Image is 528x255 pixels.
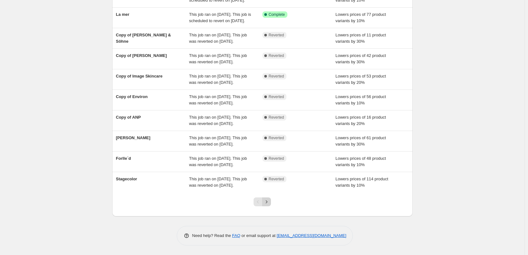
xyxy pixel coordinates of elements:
span: Copy of Environ [116,94,148,99]
span: Lowers prices of 61 product variants by 30% [335,135,386,146]
span: This job ran on [DATE]. This job was reverted on [DATE]. [189,74,247,85]
span: This job ran on [DATE]. This job is scheduled to revert on [DATE]. [189,12,251,23]
span: Need help? Read the [192,233,232,238]
span: Reverted [269,115,284,120]
span: Reverted [269,156,284,161]
span: Reverted [269,74,284,79]
span: or email support at [240,233,277,238]
span: Lowers prices of 16 product variants by 20% [335,115,386,126]
span: This job ran on [DATE]. This job was reverted on [DATE]. [189,156,247,167]
span: Reverted [269,94,284,99]
span: This job ran on [DATE]. This job was reverted on [DATE]. [189,135,247,146]
span: Copy of Image Skincare [116,74,163,78]
span: This job ran on [DATE]. This job was reverted on [DATE]. [189,53,247,64]
span: Copy of [PERSON_NAME] [116,53,167,58]
span: Lowers prices of 48 product variants by 10% [335,156,386,167]
span: Reverted [269,33,284,38]
span: Lowers prices of 56 product variants by 10% [335,94,386,105]
span: Reverted [269,135,284,140]
span: Copy of ANP [116,115,141,120]
span: Lowers prices of 53 product variants by 20% [335,74,386,85]
button: Next [262,197,271,206]
span: This job ran on [DATE]. This job was reverted on [DATE]. [189,33,247,44]
span: Lowers prices of 77 product variants by 10% [335,12,386,23]
span: This job ran on [DATE]. This job was reverted on [DATE]. [189,94,247,105]
a: [EMAIL_ADDRESS][DOMAIN_NAME] [277,233,346,238]
span: Complete [269,12,285,17]
span: This job ran on [DATE]. This job was reverted on [DATE]. [189,177,247,188]
a: FAQ [232,233,240,238]
span: Reverted [269,53,284,58]
span: Lowers prices of 11 product variants by 30% [335,33,386,44]
span: Reverted [269,177,284,182]
span: This job ran on [DATE]. This job was reverted on [DATE]. [189,115,247,126]
span: Stagecolor [116,177,137,181]
span: La mer [116,12,130,17]
span: Lowers prices of 114 product variants by 10% [335,177,388,188]
span: Forlle´d [116,156,131,161]
span: Copy of [PERSON_NAME] & Söhne [116,33,171,44]
span: [PERSON_NAME] [116,135,150,140]
span: Lowers prices of 42 product variants by 30% [335,53,386,64]
nav: Pagination [254,197,271,206]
